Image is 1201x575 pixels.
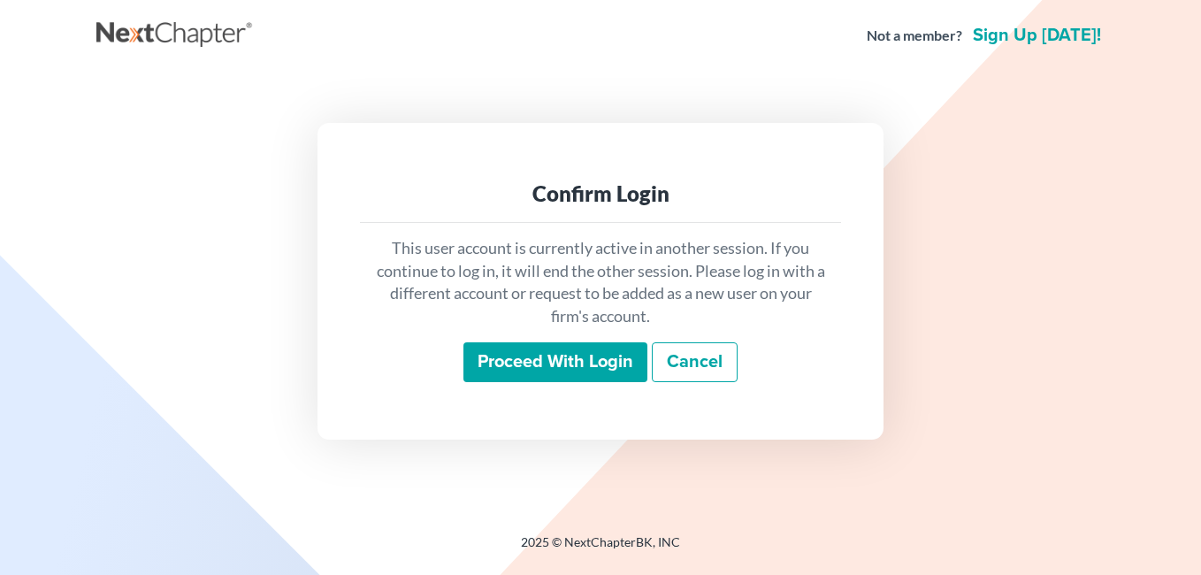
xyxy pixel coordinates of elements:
a: Cancel [652,342,738,383]
a: Sign up [DATE]! [969,27,1105,44]
strong: Not a member? [867,26,962,46]
input: Proceed with login [463,342,647,383]
div: Confirm Login [374,180,827,208]
div: 2025 © NextChapterBK, INC [96,533,1105,565]
p: This user account is currently active in another session. If you continue to log in, it will end ... [374,237,827,328]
